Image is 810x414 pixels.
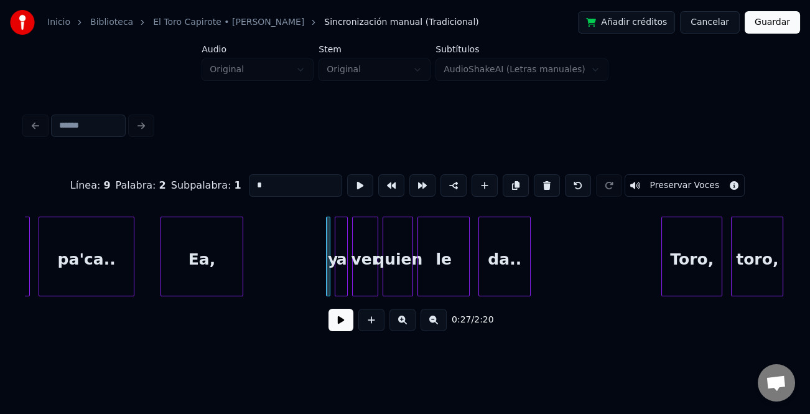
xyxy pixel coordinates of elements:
[578,11,675,34] button: Añadir créditos
[625,174,745,197] button: Toggle
[159,179,166,191] span: 2
[452,314,482,326] div: /
[319,45,431,54] label: Stem
[90,16,133,29] a: Biblioteca
[103,179,110,191] span: 9
[153,16,304,29] a: El Toro Capirote • [PERSON_NAME]
[680,11,740,34] button: Cancelar
[435,45,608,54] label: Subtítulos
[70,178,111,193] div: Línea :
[474,314,493,326] span: 2:20
[10,10,35,35] img: youka
[116,178,166,193] div: Palabra :
[234,179,241,191] span: 1
[452,314,471,326] span: 0:27
[324,16,478,29] span: Sincronización manual (Tradicional)
[202,45,314,54] label: Audio
[47,16,70,29] a: Inicio
[758,364,795,402] a: Chat abierto
[171,178,241,193] div: Subpalabra :
[47,16,479,29] nav: breadcrumb
[745,11,800,34] button: Guardar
